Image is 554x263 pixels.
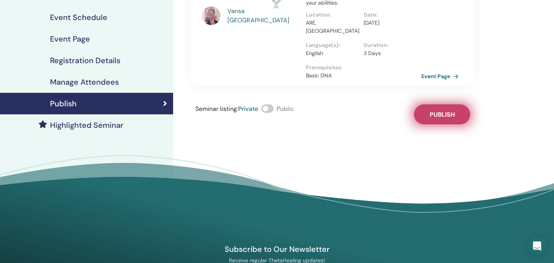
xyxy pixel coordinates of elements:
[227,7,299,25] a: Vansa [GEOGRAPHIC_DATA]
[50,121,123,130] h4: Highlighted Seminar
[50,13,107,22] h4: Event Schedule
[306,41,359,49] p: Language(s) :
[306,19,359,35] p: ARE, [GEOGRAPHIC_DATA]
[202,7,220,25] img: default.jpg
[364,11,417,19] p: Date :
[364,49,417,57] p: 3 Days
[195,105,238,113] span: Seminar listing :
[188,244,366,254] h4: Subscribe to Our Newsletter
[306,64,421,72] p: Prerequisites :
[50,34,90,44] h4: Event Page
[306,49,359,57] p: English
[277,105,294,113] span: Public
[421,70,462,82] a: Event Page
[50,99,77,108] h4: Publish
[364,41,417,49] p: Duration :
[414,104,470,124] button: Publish
[306,11,359,19] p: Location :
[364,19,417,27] p: [DATE]
[50,56,120,65] h4: Registration Details
[238,105,258,113] span: Private
[528,237,546,255] div: Open Intercom Messenger
[430,111,455,119] span: Publish
[50,77,119,87] h4: Manage Attendees
[306,72,421,80] p: Basic DNA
